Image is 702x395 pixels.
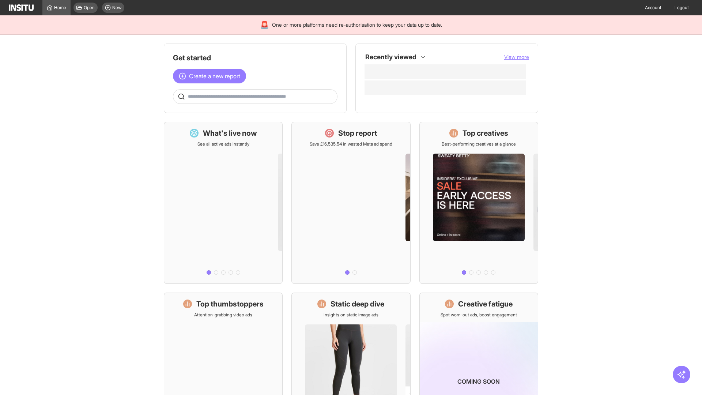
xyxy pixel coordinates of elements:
span: Open [84,5,95,11]
p: Best-performing creatives at a glance [442,141,516,147]
span: New [112,5,121,11]
a: Stop reportSave £16,535.54 in wasted Meta ad spend [291,122,410,284]
a: Top creativesBest-performing creatives at a glance [419,122,538,284]
span: Create a new report [189,72,240,80]
span: One or more platforms need re-authorisation to keep your data up to date. [272,21,442,29]
h1: Static deep dive [331,299,384,309]
h1: Top thumbstoppers [196,299,264,309]
button: Create a new report [173,69,246,83]
h1: What's live now [203,128,257,138]
div: 🚨 [260,20,269,30]
span: Home [54,5,66,11]
p: Insights on static image ads [324,312,378,318]
h1: Stop report [338,128,377,138]
h1: Top creatives [463,128,508,138]
img: Logo [9,4,34,11]
p: See all active ads instantly [197,141,249,147]
button: View more [504,53,529,61]
p: Save £16,535.54 in wasted Meta ad spend [310,141,392,147]
p: Attention-grabbing video ads [194,312,252,318]
h1: Get started [173,53,337,63]
a: What's live nowSee all active ads instantly [164,122,283,284]
span: View more [504,54,529,60]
